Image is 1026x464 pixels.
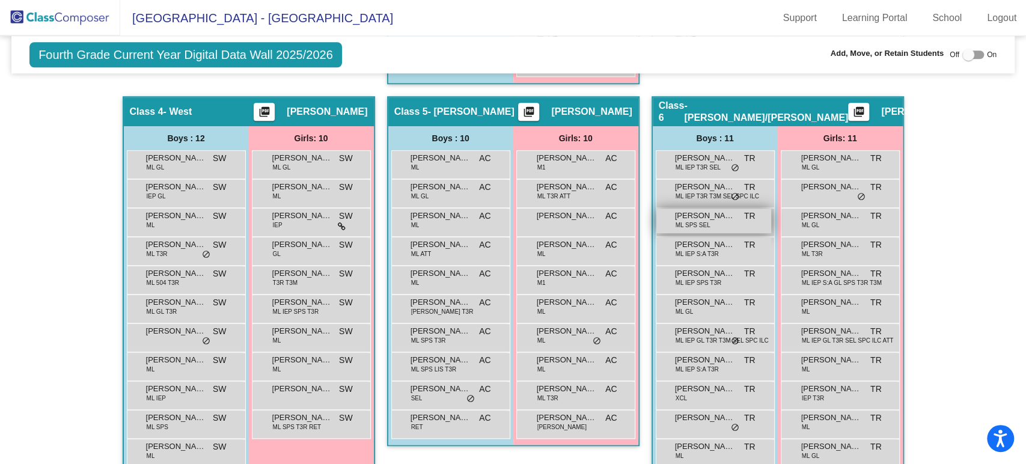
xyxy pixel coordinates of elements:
span: do_not_disturb_alt [857,192,866,202]
span: TR [744,267,756,280]
span: SW [339,412,353,424]
span: [PERSON_NAME] [675,412,735,424]
span: ML IEP S:A T3R [676,249,719,258]
span: SW [339,296,353,309]
span: [PERSON_NAME] [PERSON_NAME] [411,267,471,279]
span: [PERSON_NAME] [PERSON_NAME] [146,412,206,424]
span: Class 6 [659,100,685,124]
span: [PERSON_NAME] [272,210,332,222]
span: TR [744,210,756,222]
span: Add, Move, or Retain Students [831,47,944,60]
span: ML [802,365,810,374]
span: IEP T3R [802,394,824,403]
span: TR [870,441,882,453]
button: Print Students Details [254,103,275,121]
a: Learning Portal [832,8,917,28]
span: Class 5 [394,106,428,118]
span: TR [870,239,882,251]
span: [PERSON_NAME] [675,267,735,279]
span: [PERSON_NAME] [537,152,597,164]
span: IEP [273,221,282,230]
span: [PERSON_NAME] [PERSON_NAME] [411,296,471,308]
span: ML IEP GL T3R T3M SEL SPC ILC [676,336,769,345]
span: AC [479,181,490,194]
span: [PERSON_NAME] [PERSON_NAME] [411,152,471,164]
span: [PERSON_NAME] [146,296,206,308]
span: do_not_disturb_alt [731,163,739,173]
span: ML SPS T3R [411,336,446,345]
span: TR [870,181,882,194]
span: ML [273,365,281,374]
span: SW [339,181,353,194]
span: TR [870,210,882,222]
span: [PERSON_NAME] [675,181,735,193]
span: TR [870,152,882,165]
span: TR [870,325,882,338]
span: [PERSON_NAME] [675,210,735,222]
span: [PERSON_NAME] [272,239,332,251]
span: do_not_disturb_alt [202,250,210,260]
span: TR [744,441,756,453]
span: AC [605,210,617,222]
span: On [987,49,997,60]
span: [PERSON_NAME] [146,354,206,366]
span: ML 504 T3R [147,278,179,287]
span: Class 4 [130,106,163,118]
button: Print Students Details [848,103,869,121]
span: do_not_disturb_alt [466,394,475,404]
span: [PERSON_NAME] [146,181,206,193]
span: ML [537,365,546,374]
span: SW [339,210,353,222]
span: ML GL [802,221,820,230]
span: ML [676,451,684,460]
span: [PERSON_NAME] [537,423,587,432]
span: TR [744,152,756,165]
span: AC [605,354,617,367]
span: [PERSON_NAME] [537,210,597,222]
span: [PERSON_NAME] [801,441,861,453]
span: [PERSON_NAME] [146,267,206,279]
span: [PERSON_NAME] [801,354,861,366]
span: ML IEP GL T3R SEL SPC ILC ATT [802,336,894,345]
span: [PERSON_NAME] [146,383,206,395]
span: TR [744,296,756,309]
span: - [PERSON_NAME] [428,106,515,118]
span: AC [479,152,490,165]
span: SW [339,267,353,280]
span: [PERSON_NAME] [411,383,471,395]
span: GL [273,249,281,258]
span: [PERSON_NAME] [675,296,735,308]
span: [PERSON_NAME] [PERSON_NAME] [146,239,206,251]
span: Fourth Grade Current Year Digital Data Wall 2025/2026 [29,42,342,67]
span: [PERSON_NAME] [537,239,597,251]
span: AC [479,296,490,309]
span: do_not_disturb_alt [731,423,739,433]
span: ML GL [411,192,429,201]
mat-icon: picture_as_pdf [852,106,866,123]
span: SW [213,325,227,338]
span: [PERSON_NAME] [801,181,861,193]
span: TR [870,296,882,309]
span: [PERSON_NAME] [801,296,861,308]
span: AC [479,267,490,280]
span: ML IEP T3R SEL [676,163,721,172]
span: TR [744,383,756,395]
span: SW [213,181,227,194]
span: ML [537,307,546,316]
span: [PERSON_NAME] [411,181,471,193]
div: Girls: 11 [778,126,903,150]
span: [PERSON_NAME] [801,412,861,424]
span: AC [605,152,617,165]
span: SW [339,354,353,367]
span: AC [605,412,617,424]
span: [PERSON_NAME] [801,325,861,337]
span: [PERSON_NAME] [675,325,735,337]
span: TR [870,354,882,367]
span: ML SPS SEL [676,221,710,230]
span: [PERSON_NAME] [537,267,597,279]
span: SW [213,296,227,309]
span: M1 [537,163,546,172]
span: [PERSON_NAME] [146,441,206,453]
span: AC [479,210,490,222]
span: AC [605,296,617,309]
